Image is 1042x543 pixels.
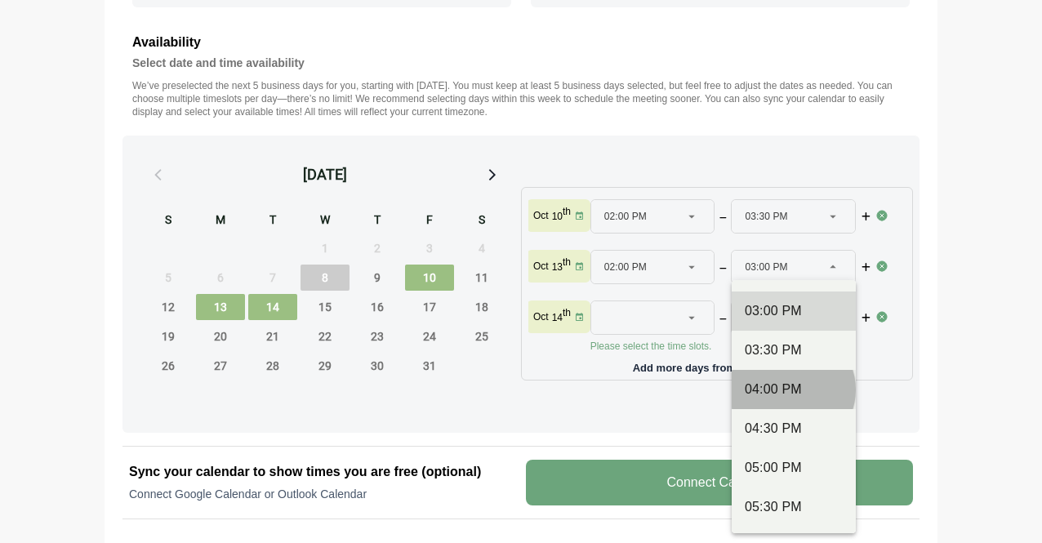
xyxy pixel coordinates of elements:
[353,211,402,232] div: T
[745,419,843,438] div: 04:30 PM
[144,323,193,349] span: Sunday, October 19, 2025
[563,206,571,217] sup: th
[563,307,571,318] sup: th
[457,323,506,349] span: Saturday, October 25, 2025
[129,486,516,502] p: Connect Google Calendar or Outlook Calendar
[248,294,297,320] span: Tuesday, October 14, 2025
[353,323,402,349] span: Thursday, October 23, 2025
[552,211,563,222] strong: 10
[196,265,245,291] span: Monday, October 6, 2025
[457,211,506,232] div: S
[144,294,193,320] span: Sunday, October 12, 2025
[301,294,350,320] span: Wednesday, October 15, 2025
[457,235,506,261] span: Saturday, October 4, 2025
[301,235,350,261] span: Wednesday, October 1, 2025
[405,353,454,379] span: Friday, October 31, 2025
[301,265,350,291] span: Wednesday, October 8, 2025
[533,260,549,273] p: Oct
[563,256,571,268] sup: th
[745,200,787,233] span: 03:30 PM
[405,211,454,232] div: F
[248,265,297,291] span: Tuesday, October 7, 2025
[301,323,350,349] span: Wednesday, October 22, 2025
[405,294,454,320] span: Friday, October 17, 2025
[552,312,563,323] strong: 14
[129,462,516,482] h2: Sync your calendar to show times you are free (optional)
[353,294,402,320] span: Thursday, October 16, 2025
[552,261,563,273] strong: 13
[196,211,245,232] div: M
[533,209,549,222] p: Oct
[248,211,297,232] div: T
[132,53,910,73] h4: Select date and time availability
[745,301,843,321] div: 03:00 PM
[353,235,402,261] span: Thursday, October 2, 2025
[132,79,910,118] p: We’ve preselected the next 5 business days for you, starting with [DATE]. You must keep at least ...
[303,163,347,186] div: [DATE]
[604,251,647,283] span: 02:00 PM
[353,353,402,379] span: Thursday, October 30, 2025
[405,235,454,261] span: Friday, October 3, 2025
[248,323,297,349] span: Tuesday, October 21, 2025
[144,265,193,291] span: Sunday, October 5, 2025
[604,200,647,233] span: 02:00 PM
[301,211,350,232] div: W
[745,380,843,399] div: 04:00 PM
[353,265,402,291] span: Thursday, October 9, 2025
[745,497,843,517] div: 05:30 PM
[457,265,506,291] span: Saturday, October 11, 2025
[196,353,245,379] span: Monday, October 27, 2025
[745,340,843,360] div: 03:30 PM
[526,460,913,505] v-button: Connect Calander
[144,353,193,379] span: Sunday, October 26, 2025
[301,353,350,379] span: Wednesday, October 29, 2025
[528,356,906,373] p: Add more days from the calendar
[590,340,876,353] p: Please select the time slots.
[248,353,297,379] span: Tuesday, October 28, 2025
[533,310,549,323] p: Oct
[196,323,245,349] span: Monday, October 20, 2025
[745,251,787,283] span: 03:00 PM
[457,294,506,320] span: Saturday, October 18, 2025
[196,294,245,320] span: Monday, October 13, 2025
[745,458,843,478] div: 05:00 PM
[405,265,454,291] span: Friday, October 10, 2025
[144,211,193,232] div: S
[132,32,910,53] h3: Availability
[405,323,454,349] span: Friday, October 24, 2025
